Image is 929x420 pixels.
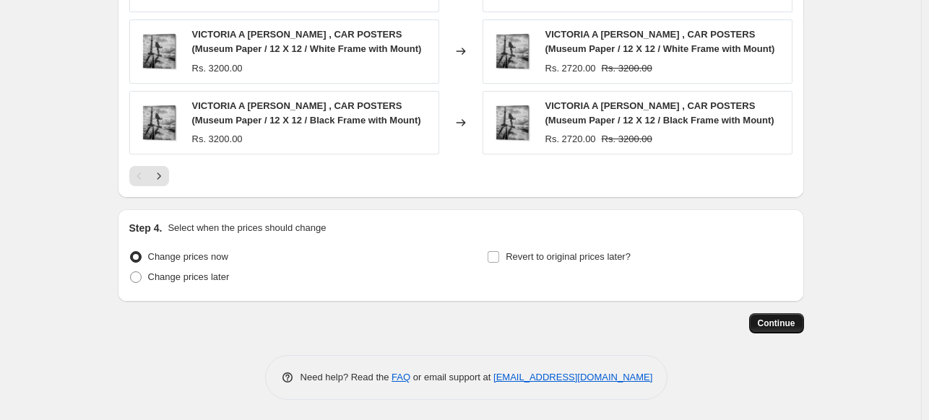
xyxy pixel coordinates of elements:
div: Rs. 3200.00 [192,61,243,76]
button: Next [149,166,169,186]
img: victoria-a-emily-car-poster-in-Gallery-Wrap_80x.jpg [137,101,181,144]
span: VICTORIA A [PERSON_NAME] , CAR POSTERS (Museum Paper / 12 X 12 / Black Frame with Mount) [545,100,774,126]
a: [EMAIL_ADDRESS][DOMAIN_NAME] [493,372,652,382]
span: VICTORIA A [PERSON_NAME] , CAR POSTERS (Museum Paper / 12 X 12 / White Frame with Mount) [545,29,775,54]
div: Rs. 2720.00 [545,132,596,146]
img: victoria-a-emily-car-poster-in-Gallery-Wrap_80x.jpg [491,101,534,144]
span: Revert to original prices later? [506,251,631,262]
h2: Step 4. [129,221,163,235]
span: VICTORIA A [PERSON_NAME] , CAR POSTERS (Museum Paper / 12 X 12 / Black Frame with Mount) [192,100,421,126]
a: FAQ [392,372,410,382]
span: or email support at [410,372,493,382]
div: Rs. 3200.00 [192,132,243,146]
span: VICTORIA A [PERSON_NAME] , CAR POSTERS (Museum Paper / 12 X 12 / White Frame with Mount) [192,29,422,54]
span: Change prices later [148,271,230,282]
nav: Pagination [129,166,169,186]
span: Need help? Read the [301,372,392,382]
div: Rs. 2720.00 [545,61,596,76]
span: Continue [758,318,795,329]
button: Continue [749,313,804,333]
span: Change prices now [148,251,228,262]
p: Select when the prices should change [168,221,326,235]
strike: Rs. 3200.00 [602,132,652,146]
img: victoria-a-emily-car-poster-in-Gallery-Wrap_80x.jpg [491,30,534,73]
img: victoria-a-emily-car-poster-in-Gallery-Wrap_80x.jpg [137,30,181,73]
strike: Rs. 3200.00 [602,61,652,76]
